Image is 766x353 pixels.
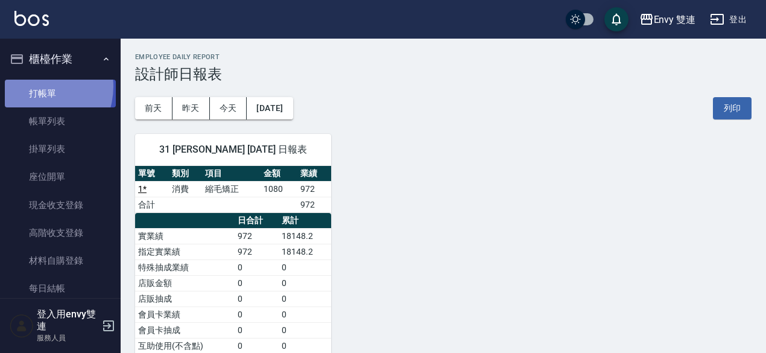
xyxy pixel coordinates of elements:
td: 1080 [261,181,297,197]
button: Envy 雙連 [635,7,701,32]
a: 材料自購登錄 [5,247,116,275]
th: 單號 [135,166,169,182]
th: 金額 [261,166,297,182]
td: 18148.2 [279,244,331,259]
td: 18148.2 [279,228,331,244]
h5: 登入用envy雙連 [37,308,98,332]
td: 消費 [169,181,203,197]
td: 0 [235,259,279,275]
a: 座位開單 [5,163,116,191]
td: 972 [297,197,331,212]
td: 0 [279,291,331,307]
td: 店販抽成 [135,291,235,307]
button: 前天 [135,97,173,119]
th: 業績 [297,166,331,182]
a: 帳單列表 [5,107,116,135]
button: 櫃檯作業 [5,43,116,75]
td: 972 [235,244,279,259]
a: 現金收支登錄 [5,191,116,219]
td: 合計 [135,197,169,212]
button: 列印 [713,97,752,119]
button: [DATE] [247,97,293,119]
img: Logo [14,11,49,26]
td: 0 [279,259,331,275]
a: 打帳單 [5,80,116,107]
td: 0 [235,275,279,291]
td: 實業績 [135,228,235,244]
td: 縮毛矯正 [202,181,261,197]
td: 特殊抽成業績 [135,259,235,275]
td: 店販金額 [135,275,235,291]
td: 0 [279,307,331,322]
td: 0 [235,307,279,322]
a: 高階收支登錄 [5,219,116,247]
table: a dense table [135,166,331,213]
p: 服務人員 [37,332,98,343]
td: 會員卡業績 [135,307,235,322]
th: 類別 [169,166,203,182]
button: 登出 [705,8,752,31]
td: 972 [297,181,331,197]
td: 指定實業績 [135,244,235,259]
th: 累計 [279,213,331,229]
span: 31 [PERSON_NAME] [DATE] 日報表 [150,144,317,156]
button: save [604,7,628,31]
td: 972 [235,228,279,244]
th: 日合計 [235,213,279,229]
a: 掛單列表 [5,135,116,163]
a: 每日結帳 [5,275,116,302]
h3: 設計師日報表 [135,66,752,83]
td: 會員卡抽成 [135,322,235,338]
td: 0 [235,291,279,307]
td: 0 [279,275,331,291]
button: 昨天 [173,97,210,119]
td: 0 [279,322,331,338]
td: 0 [235,322,279,338]
div: Envy 雙連 [654,12,696,27]
button: 今天 [210,97,247,119]
img: Person [10,314,34,338]
th: 項目 [202,166,261,182]
h2: Employee Daily Report [135,53,752,61]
